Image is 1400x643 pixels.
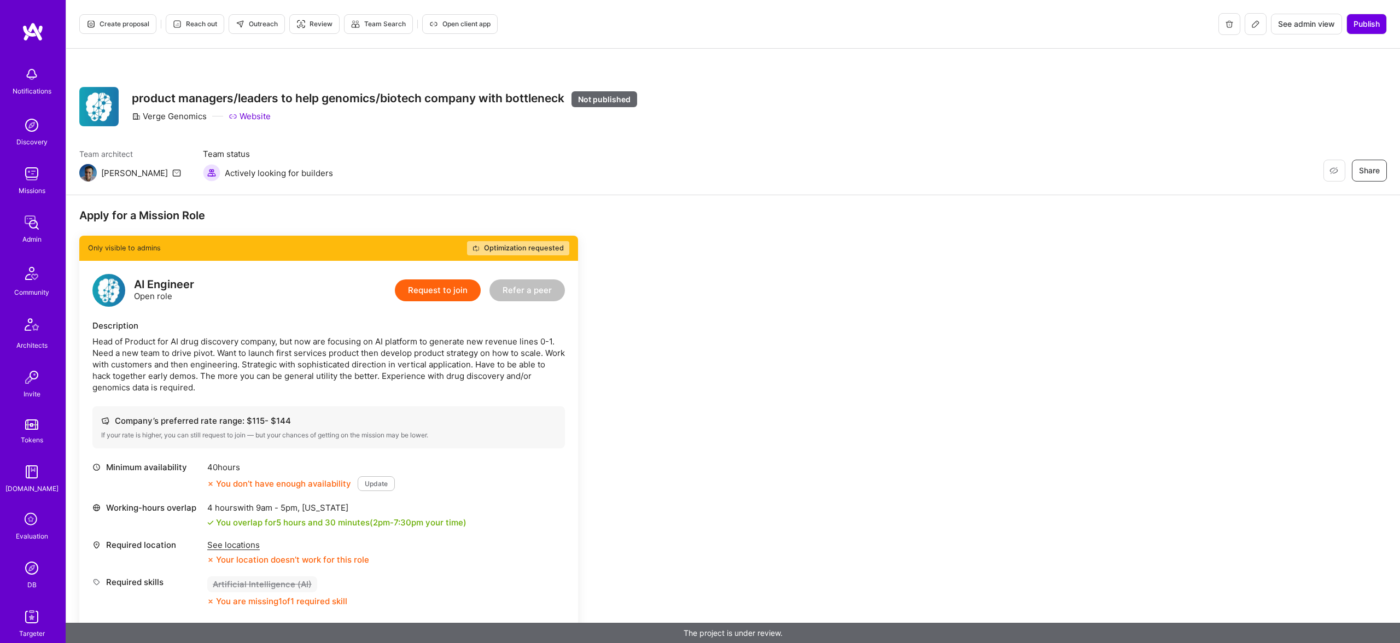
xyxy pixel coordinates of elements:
i: icon CompanyGray [132,112,141,121]
div: Artificial Intelligence (AI) [207,576,317,592]
img: Actively looking for builders [203,164,220,182]
div: Verge Genomics [132,110,207,122]
span: Open client app [429,19,491,29]
div: Working-hours overlap [92,502,202,513]
div: Discovery [16,136,48,148]
img: Company Logo [79,87,119,126]
span: Reach out [173,19,217,29]
div: DB [27,579,37,591]
img: Community [19,260,45,287]
div: You don’t have enough availability [207,478,351,489]
button: Reach out [166,14,224,34]
div: Only visible to admins [79,236,578,261]
i: icon Tag [92,578,101,586]
img: teamwork [21,163,43,185]
i: icon Location [92,541,101,549]
span: 9am - 5pm , [254,502,302,513]
div: See locations [207,539,369,551]
span: Actively looking for builders [225,167,333,179]
img: admin teamwork [21,212,43,233]
div: Targeter [19,628,45,639]
i: icon Proposal [86,20,95,28]
span: Outreach [236,19,278,29]
img: bell [21,63,43,85]
button: Update [358,476,395,491]
div: Head of Product for AI drug discovery company, but now are focusing on AI platform to generate ne... [92,336,565,393]
i: icon World [92,504,101,512]
i: icon CloseOrange [207,557,214,563]
i: icon CloseOrange [207,598,214,605]
div: Company’s preferred rate range: $ 115 - $ 144 [101,415,556,426]
span: Create proposal [86,19,149,29]
div: The project is under review. [66,623,1400,643]
i: icon Check [207,519,214,526]
i: icon Refresh [472,245,480,252]
div: You are missing 1 of 1 required skill [216,595,347,607]
div: Description [92,320,565,331]
div: 4 hours with [US_STATE] [207,502,466,513]
img: tokens [25,419,38,430]
button: Create proposal [79,14,156,34]
span: Team Search [351,19,406,29]
img: discovery [21,114,43,136]
div: You overlap for 5 hours and 30 minutes ( your time) [216,517,466,528]
div: Minimum availability [92,461,202,473]
i: icon CloseOrange [207,481,214,487]
i: icon Mail [172,168,181,177]
div: Community [14,287,49,298]
i: icon Clock [92,463,101,471]
i: icon Targeter [296,20,305,28]
button: See admin view [1271,14,1342,34]
div: Invite [24,388,40,400]
img: Admin Search [21,557,43,579]
div: Architects [16,340,48,351]
span: Team architect [79,148,181,160]
div: Evaluation [16,530,48,542]
a: Website [229,110,271,122]
button: Open client app [422,14,498,34]
div: Your location doesn’t work for this role [207,554,369,565]
div: 40 hours [207,461,395,473]
div: [PERSON_NAME] [101,167,168,179]
button: Request to join [395,279,481,301]
i: icon EyeClosed [1329,166,1338,175]
i: icon SelectionTeam [21,510,42,530]
button: Optimization requested [467,241,569,255]
i: icon Cash [101,417,109,425]
button: Outreach [229,14,285,34]
button: Review [289,14,340,34]
div: Required skills [92,576,202,588]
button: Share [1352,160,1387,182]
span: Review [296,19,332,29]
span: Share [1359,165,1380,176]
div: Notifications [13,85,51,97]
button: Refer a peer [489,279,565,301]
div: Open role [134,279,194,302]
span: 2pm - 7:30pm [373,517,423,528]
img: guide book [21,461,43,483]
div: Required location [92,539,202,551]
div: AI Engineer [134,279,194,290]
div: Apply for a Mission Role [79,208,578,223]
img: Invite [21,366,43,388]
div: If your rate is higher, you can still request to join — but your chances of getting on the missio... [101,431,556,440]
div: [DOMAIN_NAME] [5,483,59,494]
div: Tokens [21,434,43,446]
img: logo [92,274,125,307]
img: Skill Targeter [21,606,43,628]
div: Admin [22,233,42,245]
div: Missions [19,185,45,196]
span: See admin view [1278,19,1335,30]
button: Publish [1346,14,1387,34]
button: Team Search [344,14,413,34]
img: Architects [19,313,45,340]
h3: product managers/leaders to help genomics/biotech company with bottleneck [132,91,637,106]
img: Team Architect [79,164,97,182]
div: Not published [571,91,637,107]
img: logo [22,22,44,42]
span: Publish [1354,19,1380,30]
span: Team status [203,148,333,160]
